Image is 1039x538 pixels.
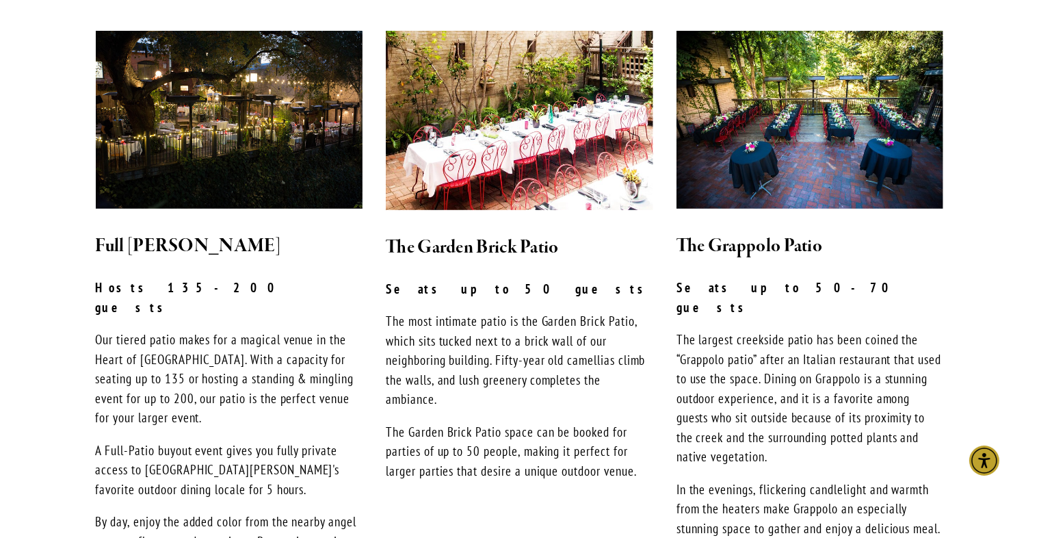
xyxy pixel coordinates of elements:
strong: Seats up to 50 guests [386,281,652,297]
img: bricks.jpg [386,31,653,210]
p: A Full-Patio buyout event gives you fully private access to [GEOGRAPHIC_DATA][PERSON_NAME]'s favo... [96,441,363,500]
div: Accessibility Menu [969,446,999,476]
h2: The Grappolo Patio [676,232,944,261]
strong: Seats up to 50-70 guests [676,279,914,316]
img: novo-restaurant-lounge-patio-33_v2.jpg [96,31,363,209]
img: Our Grappolo Patio seats 50 to 70 guests. [676,31,944,209]
h2: Full [PERSON_NAME] [96,232,363,261]
strong: Hosts 135-200 guests [96,279,300,316]
p: The most intimate patio is the Garden Brick Patio, which sits tucked next to a brick wall of our ... [386,311,653,409]
h2: The Garden Brick Patio [386,233,653,262]
p: Our tiered patio makes for a magical venue in the Heart of [GEOGRAPHIC_DATA]. With a capacity for... [96,330,363,428]
p: The largest creekside patio has been coined the “Grappolo patio” after an Italian restaurant that... [676,330,944,467]
p: The Garden Brick Patio space can be booked for parties of up to 50 people, making it perfect for ... [386,422,653,481]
